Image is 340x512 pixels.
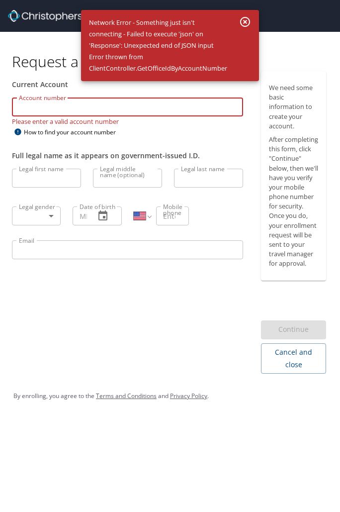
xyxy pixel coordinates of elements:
a: Terms and Conditions [96,392,157,400]
a: Privacy Policy [170,392,207,400]
input: MM/DD/YYYY [73,206,86,225]
div: Full legal name as it appears on government-issued I.D. [12,150,243,161]
div: How to find your account number [12,126,136,138]
input: Enter phone number [156,206,182,225]
h1: Request a new enrollment [12,52,334,71]
div: Network Error - Something just isn't connecting - Failed to execute 'json' on 'Response': Unexpec... [89,13,227,78]
span: Cancel and close [269,346,318,371]
button: Cancel and close [261,343,326,374]
p: We need some basic information to create your account. [269,83,318,131]
img: cbt logo [8,10,94,22]
p: Please enter a valid account number [12,116,243,126]
div: Current Account [12,79,243,90]
div: By enrolling, you agree to the and . [13,384,327,409]
p: After completing this form, click "Continue" below, then we'll have you verify your mobile phone ... [269,135,318,269]
div: ​ [12,206,61,225]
